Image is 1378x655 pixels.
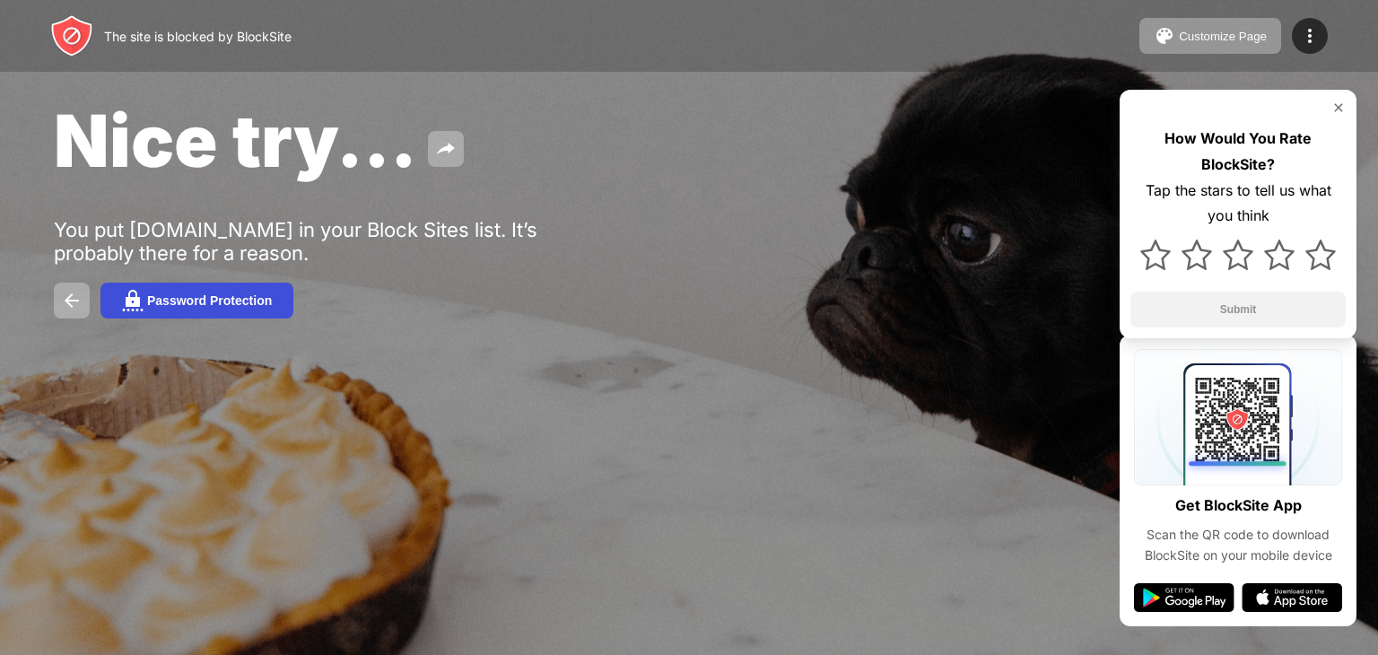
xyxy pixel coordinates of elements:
[1134,525,1342,565] div: Scan the QR code to download BlockSite on your mobile device
[1182,240,1212,270] img: star.svg
[54,97,417,184] span: Nice try...
[1223,240,1253,270] img: star.svg
[1130,292,1346,327] button: Submit
[1175,493,1302,519] div: Get BlockSite App
[54,218,608,265] div: You put [DOMAIN_NAME] in your Block Sites list. It’s probably there for a reason.
[1331,100,1346,115] img: rate-us-close.svg
[104,29,292,44] div: The site is blocked by BlockSite
[1139,18,1281,54] button: Customize Page
[122,290,144,311] img: password.svg
[1130,126,1346,178] div: How Would You Rate BlockSite?
[1134,349,1342,485] img: qrcode.svg
[61,290,83,311] img: back.svg
[1242,583,1342,612] img: app-store.svg
[1130,178,1346,230] div: Tap the stars to tell us what you think
[1264,240,1295,270] img: star.svg
[1299,25,1321,47] img: menu-icon.svg
[1179,30,1267,43] div: Customize Page
[1305,240,1336,270] img: star.svg
[147,293,272,308] div: Password Protection
[1140,240,1171,270] img: star.svg
[435,138,457,160] img: share.svg
[100,283,293,319] button: Password Protection
[1154,25,1175,47] img: pallet.svg
[1134,583,1234,612] img: google-play.svg
[50,14,93,57] img: header-logo.svg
